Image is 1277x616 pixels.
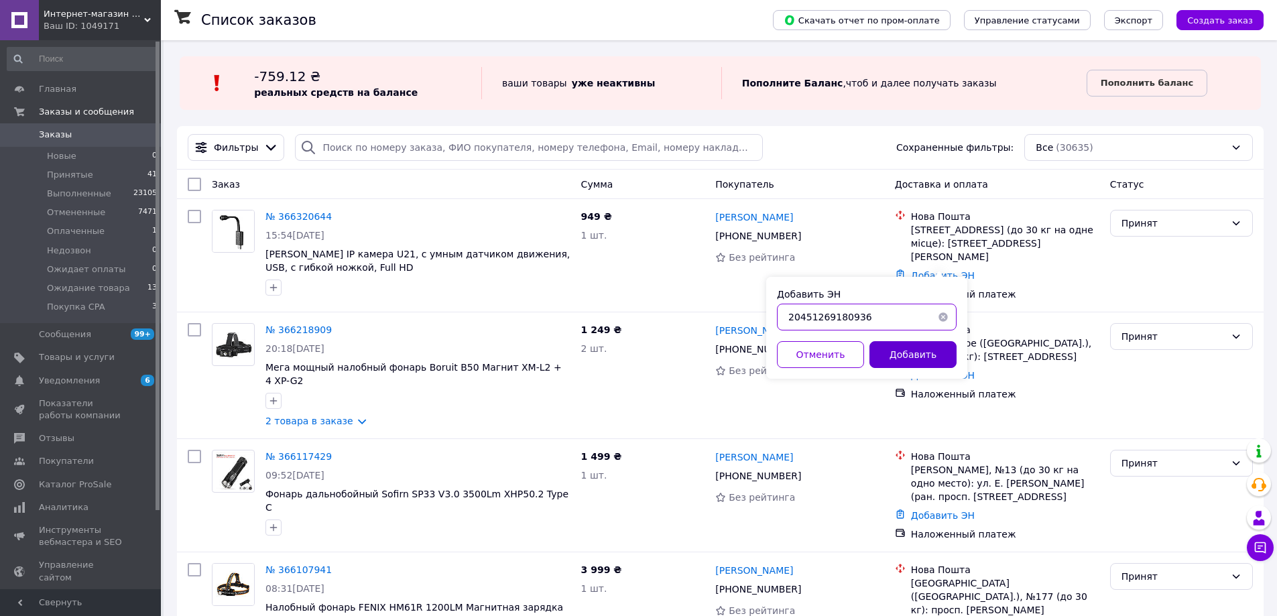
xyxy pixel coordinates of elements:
[265,249,570,273] a: [PERSON_NAME] IP камера U21, с умным датчиком движения, USB, с гибкой ножкой, Full HD
[212,179,240,190] span: Заказ
[39,328,91,341] span: Сообщения
[265,230,324,241] span: 15:54[DATE]
[1101,78,1193,88] b: Пополнить баланс
[44,20,161,32] div: Ваш ID: 1049171
[47,263,126,275] span: Ожидает оплаты
[895,179,988,190] span: Доставка и оплата
[265,489,568,513] a: Фонарь дальнобойный Sofirn SP33 V3.0 3500Lm XHP50.2 Type C
[911,288,1099,301] div: Наложенный платеж
[581,583,607,594] span: 1 шт.
[1176,10,1264,30] button: Создать заказ
[581,470,607,481] span: 1 шт.
[911,387,1099,401] div: Наложенный платеж
[39,524,124,548] span: Инструменты вебмастера и SEO
[212,210,255,253] a: Фото товару
[581,211,612,222] span: 949 ₴
[265,362,562,386] span: Мега мощный налобный фонарь Boruit B50 Магнит XM-L2 + 4 XP-G2
[39,479,111,491] span: Каталог ProSale
[911,323,1099,336] div: Нова Пошта
[201,12,316,28] h1: Список заказов
[713,227,804,245] div: [PHONE_NUMBER]
[721,67,1087,99] div: , чтоб и далее получать заказы
[1247,534,1274,561] button: Чат с покупателем
[265,583,324,594] span: 08:31[DATE]
[131,328,154,340] span: 99+
[152,263,157,275] span: 0
[911,270,975,281] a: Добавить ЭН
[47,301,105,313] span: Покупка CPA
[212,452,254,490] img: Фото товару
[911,463,1099,503] div: [PERSON_NAME], №13 (до 30 кг на одно место): ул. Е. [PERSON_NAME] (ран. просп. [STREET_ADDRESS]
[1121,456,1225,471] div: Принят
[141,375,154,386] span: 6
[911,223,1099,263] div: [STREET_ADDRESS] (до 30 кг на одне місце): [STREET_ADDRESS][PERSON_NAME]
[1056,142,1093,153] span: (30635)
[1163,14,1264,25] a: Создать заказ
[39,397,124,422] span: Показатели работы компании
[911,563,1099,576] div: Нова Пошта
[1121,569,1225,584] div: Принят
[1115,15,1152,25] span: Экспорт
[152,225,157,237] span: 1
[713,580,804,599] div: [PHONE_NUMBER]
[581,324,622,335] span: 1 249 ₴
[44,8,144,20] span: Интернет-магазин "У Игоря"
[133,188,157,200] span: 23105
[212,323,255,366] a: Фото товару
[729,492,795,503] span: Без рейтинга
[147,282,157,294] span: 13
[911,210,1099,223] div: Нова Пошта
[39,106,134,118] span: Заказы и сообщения
[964,10,1091,30] button: Управление статусами
[47,206,105,219] span: Отмененные
[777,289,841,300] label: Добавить ЭН
[1121,216,1225,231] div: Принят
[214,141,258,154] span: Фильтры
[39,375,100,387] span: Уведомления
[581,564,622,575] span: 3 999 ₴
[1104,10,1163,30] button: Экспорт
[1121,329,1225,344] div: Принят
[295,134,762,161] input: Поиск по номеру заказа, ФИО покупателя, номеру телефона, Email, номеру накладной
[212,563,255,606] a: Фото товару
[212,329,254,361] img: Фото товару
[152,301,157,313] span: 3
[152,245,157,257] span: 0
[581,179,613,190] span: Сумма
[729,365,795,376] span: Без рейтинга
[265,602,563,613] a: Налобный фонарь FENIX HM61R 1200LM Магнитная зарядка
[265,564,332,575] a: № 366107941
[713,340,804,359] div: [PHONE_NUMBER]
[1036,141,1053,154] span: Все
[911,528,1099,541] div: Наложенный платеж
[1110,179,1144,190] span: Статус
[265,416,353,426] a: 2 товара в заказе
[138,206,157,219] span: 7471
[1187,15,1253,25] span: Создать заказ
[265,343,324,354] span: 20:18[DATE]
[572,78,656,88] b: уже неактивны
[729,252,795,263] span: Без рейтинга
[47,169,93,181] span: Принятые
[975,15,1080,25] span: Управление статусами
[715,179,774,190] span: Покупатель
[47,245,91,257] span: Недозвон
[39,351,115,363] span: Товары и услуги
[39,501,88,513] span: Аналитика
[47,188,111,200] span: Выполненные
[39,432,74,444] span: Отзывы
[212,210,254,252] img: Фото товару
[39,559,124,583] span: Управление сайтом
[147,169,157,181] span: 41
[47,150,76,162] span: Новые
[47,282,130,294] span: Ожидание товара
[39,129,72,141] span: Заказы
[784,14,940,26] span: Скачать отчет по пром-оплате
[7,47,158,71] input: Поиск
[729,605,795,616] span: Без рейтинга
[911,336,1099,363] div: Подгородное ([GEOGRAPHIC_DATA].), №3 (до 10 кг): [STREET_ADDRESS]
[715,564,793,577] a: [PERSON_NAME]
[39,83,76,95] span: Главная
